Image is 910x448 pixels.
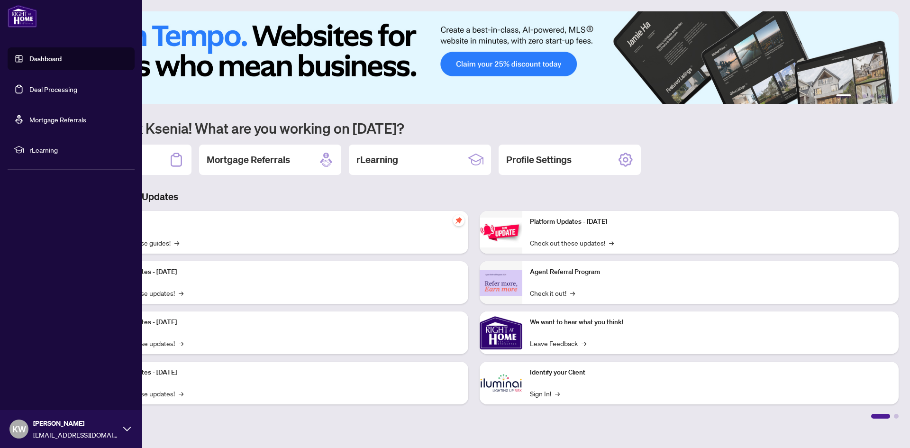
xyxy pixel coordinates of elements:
span: → [582,338,586,348]
a: Check out these updates!→ [530,238,614,248]
p: Platform Updates - [DATE] [100,367,461,378]
p: Identify your Client [530,367,891,378]
button: 5 [878,94,882,98]
span: → [609,238,614,248]
span: → [570,288,575,298]
a: Mortgage Referrals [29,115,86,124]
button: 6 [885,94,889,98]
span: [PERSON_NAME] [33,418,118,429]
button: 1 [836,94,851,98]
a: Sign In!→ [530,388,560,399]
img: Agent Referral Program [480,270,522,296]
a: Leave Feedback→ [530,338,586,348]
span: → [179,288,183,298]
span: rLearning [29,145,128,155]
a: Deal Processing [29,85,77,93]
span: → [174,238,179,248]
p: We want to hear what you think! [530,317,891,328]
button: 2 [855,94,859,98]
p: Self-Help [100,217,461,227]
h3: Brokerage & Industry Updates [49,190,899,203]
img: We want to hear what you think! [480,311,522,354]
span: [EMAIL_ADDRESS][DOMAIN_NAME] [33,430,118,440]
h2: Mortgage Referrals [207,153,290,166]
button: 4 [870,94,874,98]
h2: Profile Settings [506,153,572,166]
span: KW [12,422,26,436]
img: Slide 0 [49,11,899,104]
span: pushpin [453,215,464,226]
h2: rLearning [356,153,398,166]
span: → [179,388,183,399]
button: Open asap [872,415,901,443]
img: Identify your Client [480,362,522,404]
a: Check it out!→ [530,288,575,298]
img: logo [8,5,37,27]
span: → [555,388,560,399]
p: Platform Updates - [DATE] [530,217,891,227]
p: Platform Updates - [DATE] [100,267,461,277]
h1: Welcome back Ksenia! What are you working on [DATE]? [49,119,899,137]
button: 3 [863,94,866,98]
p: Platform Updates - [DATE] [100,317,461,328]
p: Agent Referral Program [530,267,891,277]
img: Platform Updates - June 23, 2025 [480,218,522,247]
span: → [179,338,183,348]
a: Dashboard [29,55,62,63]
